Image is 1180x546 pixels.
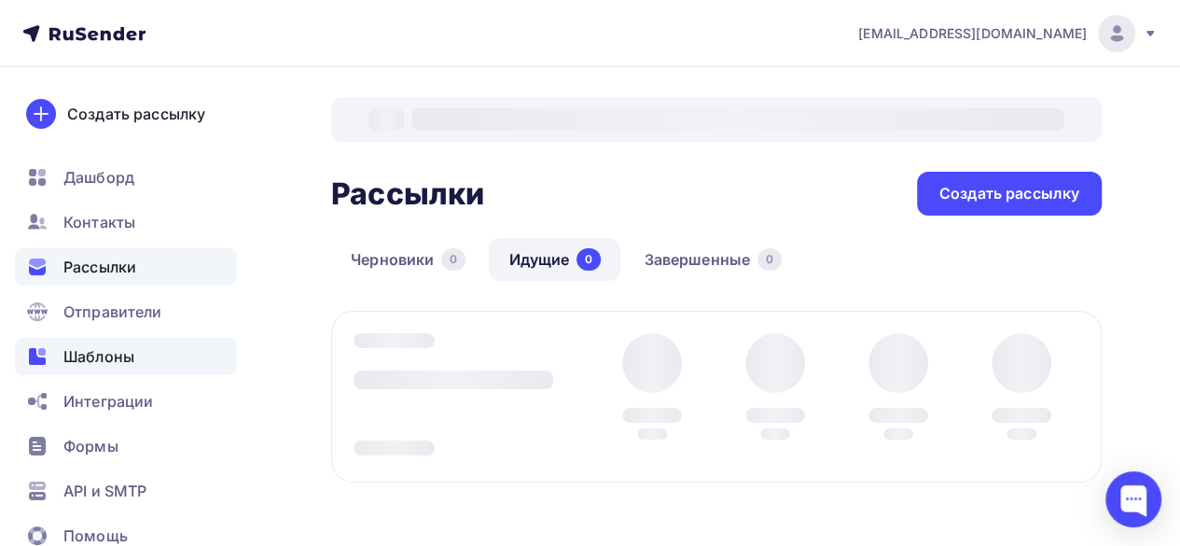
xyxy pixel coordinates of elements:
span: Шаблоны [63,345,134,368]
a: Рассылки [15,248,237,286]
a: Формы [15,427,237,465]
span: Дашборд [63,166,134,189]
a: Отправители [15,293,237,330]
div: 0 [757,248,782,271]
div: Создать рассылку [67,103,205,125]
span: Отправители [63,301,162,323]
a: Контакты [15,203,237,241]
a: Завершенные0 [624,238,801,281]
a: [EMAIL_ADDRESS][DOMAIN_NAME] [858,15,1158,52]
div: Создать рассылку [939,183,1079,204]
span: Формы [63,435,118,457]
span: API и SMTP [63,480,146,502]
div: 0 [576,248,601,271]
a: Шаблоны [15,338,237,375]
h2: Рассылки [331,175,484,213]
span: Рассылки [63,256,136,278]
a: Дашборд [15,159,237,196]
a: Черновики0 [331,238,485,281]
span: [EMAIL_ADDRESS][DOMAIN_NAME] [858,24,1087,43]
a: Идущие0 [489,238,620,281]
span: Контакты [63,211,135,233]
span: Интеграции [63,390,153,413]
div: 0 [441,248,465,271]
